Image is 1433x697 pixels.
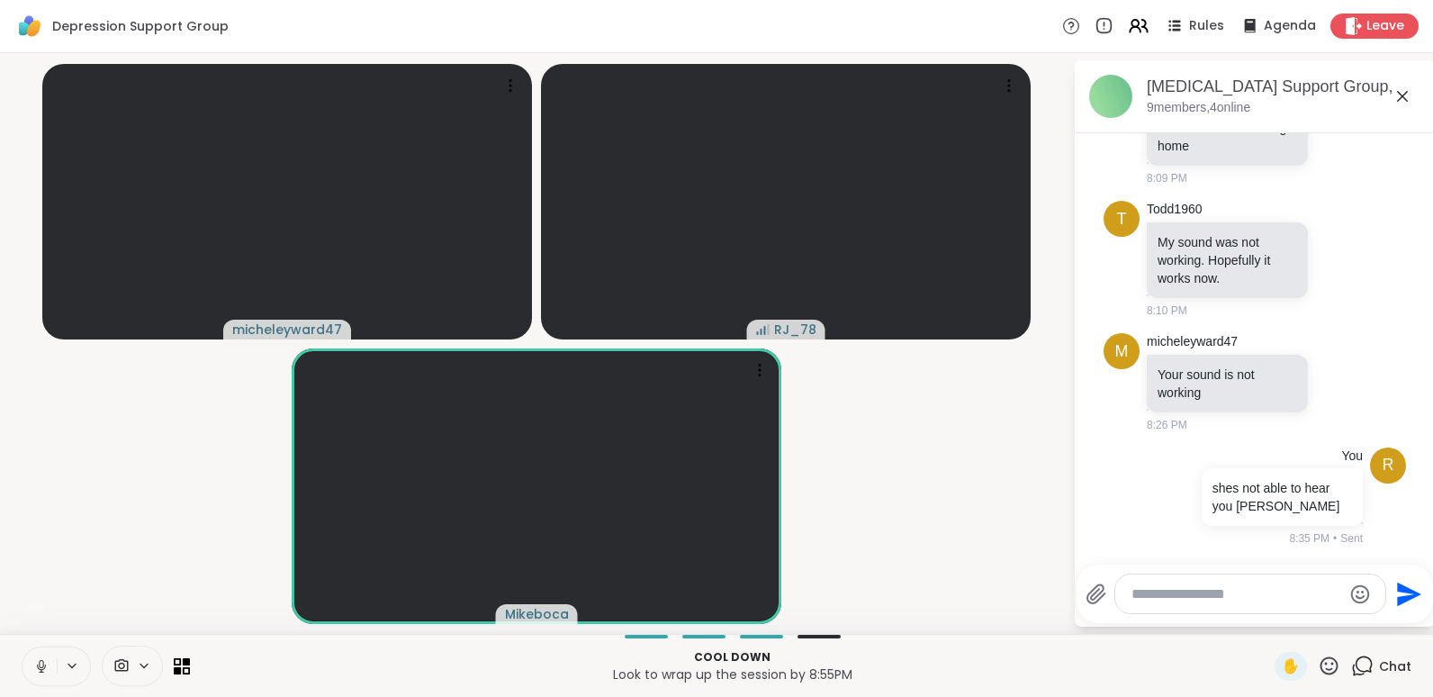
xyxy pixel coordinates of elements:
button: Send [1386,574,1427,614]
button: Emoji picker [1349,584,1371,605]
textarea: Type your message [1131,585,1341,603]
h4: You [1341,448,1363,466]
span: ✋ [1282,656,1300,677]
span: Chat [1379,657,1411,675]
span: • [1333,530,1337,547]
a: micheleyward47 [1147,333,1238,351]
span: 8:09 PM [1147,170,1187,186]
img: ShareWell Logomark [14,11,45,41]
p: My sound was not working. Hopefully it works now. [1158,233,1297,287]
span: RJ_78 [774,321,816,339]
p: Look to wrap up the session by 8:55PM [201,665,1264,683]
span: m [1115,339,1129,364]
a: Todd1960 [1147,201,1203,219]
span: micheleyward47 [232,321,342,339]
span: Depression Support Group [52,17,229,35]
span: 8:35 PM [1289,530,1329,547]
span: Mikeboca [505,605,569,623]
p: 9 members, 4 online [1147,99,1250,117]
span: Rules [1189,17,1224,35]
span: 8:10 PM [1147,303,1187,319]
span: Agenda [1264,17,1316,35]
p: Your sound is not working [1158,366,1297,402]
div: [MEDICAL_DATA] Support Group, [DATE] [1147,76,1420,98]
p: shes not able to hear you [PERSON_NAME] [1212,479,1352,515]
span: R [1383,453,1394,477]
span: 8:26 PM [1147,417,1187,433]
span: Sent [1340,530,1363,547]
img: Depression Support Group, Sep 09 [1089,75,1132,118]
span: T [1117,207,1127,231]
p: Cool down [201,649,1264,665]
span: Leave [1366,17,1404,35]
